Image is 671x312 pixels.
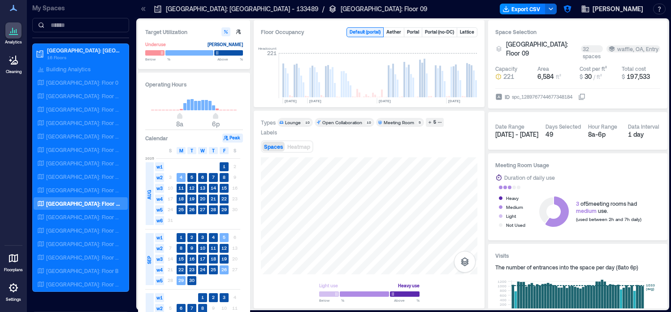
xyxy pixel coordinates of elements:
[201,305,204,311] text: 8
[32,4,129,13] p: My Spaces
[200,185,205,191] text: 13
[178,185,184,191] text: 11
[178,277,184,283] text: 29
[212,120,220,128] span: 6p
[495,65,517,72] div: Capacity
[221,196,227,201] text: 22
[46,92,121,100] p: [GEOGRAPHIC_DATA]: Floor 01
[200,207,205,212] text: 27
[46,254,121,261] p: [GEOGRAPHIC_DATA]: Floor 13
[576,208,597,214] span: medium
[2,49,25,77] a: Cleaning
[180,174,182,180] text: 4
[5,39,22,45] p: Analytics
[221,267,227,272] text: 26
[495,123,524,130] div: Date Range
[503,72,514,81] span: 221
[622,65,646,72] div: Total cost
[46,213,121,221] p: [GEOGRAPHIC_DATA]: Floor 10
[622,74,625,80] span: $
[179,147,183,154] span: M
[146,190,153,199] span: AUG
[178,207,184,212] text: 25
[2,20,25,48] a: Analytics
[261,119,276,126] div: Types
[176,120,183,128] span: 8a
[189,256,195,261] text: 16
[432,118,437,126] div: 5
[506,212,516,221] div: Light
[189,196,195,201] text: 19
[588,130,621,139] div: 8a - 6p
[404,28,422,37] button: Portal
[200,245,205,251] text: 10
[511,92,573,101] div: spc_1289767744677348184
[189,185,195,191] text: 12
[495,251,660,260] h3: Visits
[309,99,321,103] text: [DATE]
[556,74,561,80] span: ft²
[498,284,506,288] tspan: 1000
[578,93,585,100] button: IDspc_1289767744677348184
[545,130,581,139] div: 49
[178,267,184,272] text: 22
[588,123,617,130] div: Hour Range
[608,45,658,52] div: waffle, OA, Entry
[221,185,227,191] text: 15
[576,200,579,207] span: 3
[200,256,205,261] text: 17
[422,28,457,37] button: Portal (no-DC)
[46,160,121,167] p: [GEOGRAPHIC_DATA]: Floor 06
[500,293,506,298] tspan: 600
[221,207,227,212] text: 29
[593,4,643,13] span: [PERSON_NAME]
[628,130,661,139] div: 1 day
[222,134,243,143] button: Peak
[264,143,283,150] span: Spaces
[261,27,339,37] div: Floor Occupancy
[190,234,193,240] text: 2
[212,174,215,180] text: 7
[628,123,659,130] div: Data Interval
[145,56,170,62] span: Below %
[189,207,195,212] text: 26
[6,69,22,74] p: Cleaning
[537,65,549,72] div: Area
[200,147,205,154] span: W
[190,147,193,154] span: T
[234,147,236,154] span: S
[580,65,607,72] div: Cost per ft²
[46,267,119,274] p: [GEOGRAPHIC_DATA]: Floor B
[169,147,172,154] span: S
[500,288,506,293] tspan: 800
[145,40,166,49] div: Underuse
[212,147,215,154] span: T
[285,99,297,103] text: [DATE]
[303,120,311,125] div: 10
[155,184,164,193] span: w3
[145,27,243,36] h3: Target Utilization
[495,27,660,36] h3: Space Selection
[6,297,21,302] p: Settings
[201,174,204,180] text: 6
[322,4,325,13] p: /
[46,79,118,86] p: [GEOGRAPHIC_DATA]: Floor 0
[46,146,121,153] p: [GEOGRAPHIC_DATA]: Floor 05
[211,267,216,272] text: 25
[46,106,121,113] p: [GEOGRAPHIC_DATA]: Floor 02
[46,200,121,207] p: [GEOGRAPHIC_DATA]: Floor 09
[208,40,243,49] div: [PERSON_NAME]
[155,293,164,302] span: w1
[398,281,420,290] div: Heavy use
[223,174,225,180] text: 8
[580,72,618,81] button: $ 30 / ft²
[504,307,506,312] tspan: 0
[145,156,154,161] span: 2025
[221,256,227,261] text: 19
[223,234,225,240] text: 5
[155,255,164,264] span: w3
[46,281,121,288] p: [GEOGRAPHIC_DATA]: Floor M1
[384,119,414,126] div: Meeting Room
[1,247,26,275] a: Floorplans
[47,54,122,61] p: 16 Floors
